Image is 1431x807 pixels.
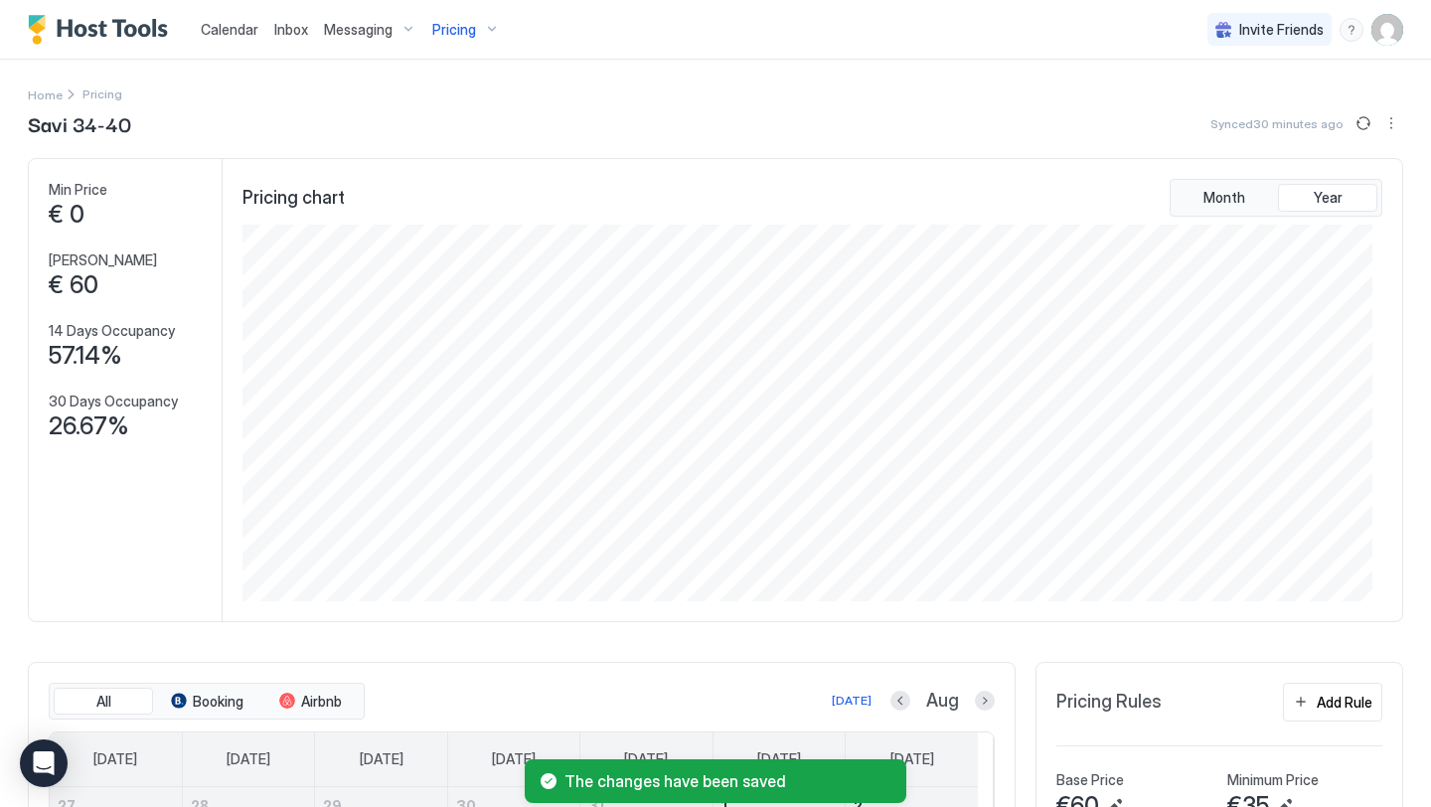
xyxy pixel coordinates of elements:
span: [PERSON_NAME] [49,251,157,269]
span: Calendar [201,21,258,38]
span: Airbnb [301,693,342,711]
span: Pricing [432,21,476,39]
span: [DATE] [890,750,934,768]
div: menu [1340,18,1363,42]
button: Month [1175,184,1274,212]
a: Tuesday [340,732,423,786]
span: € 0 [49,200,84,230]
button: Year [1278,184,1377,212]
button: More options [1379,111,1403,135]
span: Pricing chart [242,187,345,210]
div: Add Rule [1317,692,1372,713]
div: [DATE] [832,692,872,710]
span: All [96,693,111,711]
button: All [54,688,153,716]
a: Inbox [274,19,308,40]
span: Pricing Rules [1056,691,1162,714]
a: Sunday [74,732,157,786]
div: Open Intercom Messenger [20,739,68,787]
a: Friday [737,732,821,786]
span: The changes have been saved [564,771,890,791]
button: Next month [975,691,995,711]
a: Monday [207,732,290,786]
span: Home [28,87,63,102]
span: Year [1314,189,1343,207]
span: [DATE] [624,750,668,768]
div: tab-group [1170,179,1382,217]
a: Wednesday [472,732,556,786]
div: tab-group [49,683,365,721]
button: Add Rule [1283,683,1382,722]
span: [DATE] [93,750,137,768]
a: Saturday [871,732,954,786]
button: Previous month [890,691,910,711]
span: Breadcrumb [82,86,122,101]
span: Booking [193,693,243,711]
span: 14 Days Occupancy [49,322,175,340]
button: Booking [157,688,256,716]
a: Home [28,83,63,104]
span: € 60 [49,270,98,300]
div: User profile [1371,14,1403,46]
span: 30 Days Occupancy [49,393,178,410]
button: Sync prices [1351,111,1375,135]
span: [DATE] [360,750,403,768]
div: Breadcrumb [28,83,63,104]
span: Synced 30 minutes ago [1210,116,1344,131]
span: Inbox [274,21,308,38]
button: [DATE] [829,689,874,713]
span: [DATE] [227,750,270,768]
div: menu [1379,111,1403,135]
span: Month [1203,189,1245,207]
span: Aug [926,690,959,713]
span: [DATE] [757,750,801,768]
span: 57.14% [49,341,122,371]
button: Airbnb [260,688,360,716]
span: Savi 34-40 [28,108,131,138]
span: 26.67% [49,411,129,441]
a: Host Tools Logo [28,15,177,45]
a: Thursday [604,732,688,786]
span: Invite Friends [1239,21,1324,39]
span: Messaging [324,21,393,39]
a: Calendar [201,19,258,40]
span: Min Price [49,181,107,199]
span: [DATE] [492,750,536,768]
